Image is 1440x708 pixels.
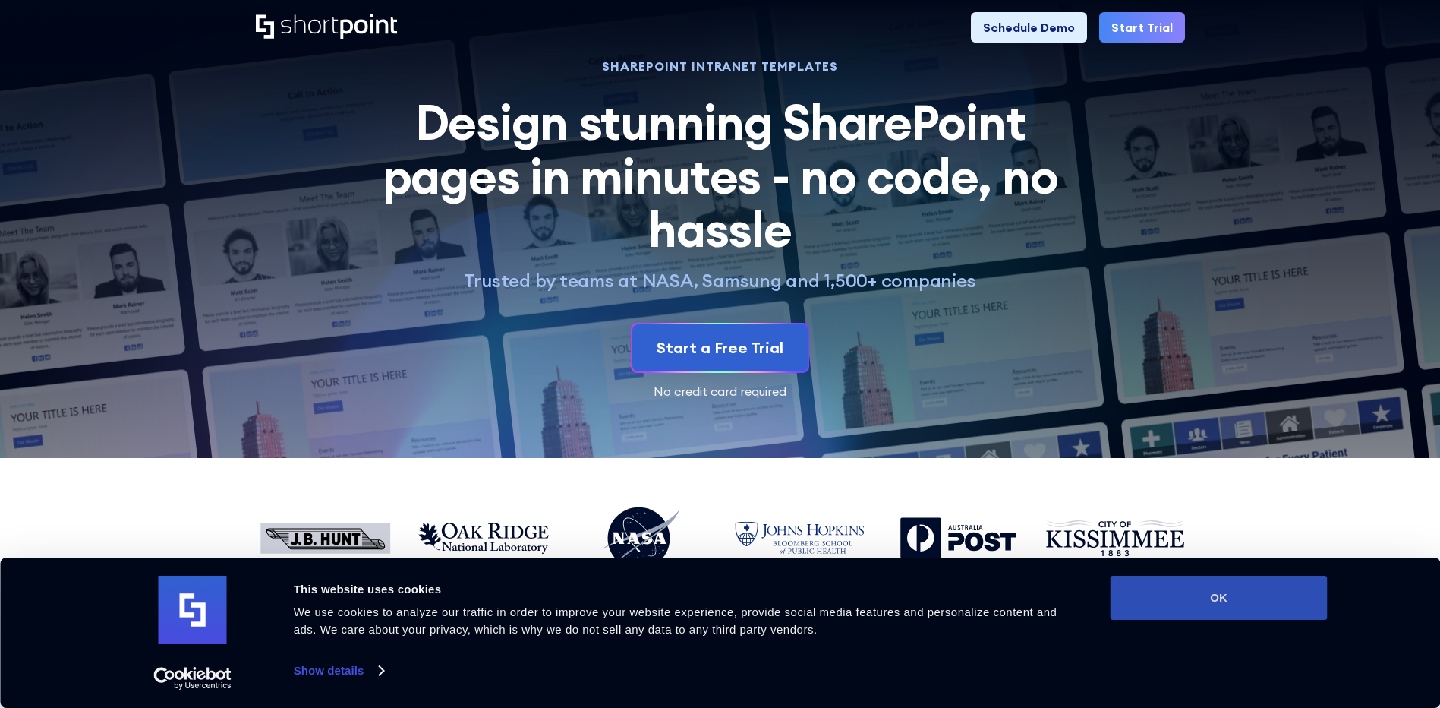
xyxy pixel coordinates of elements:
[126,667,259,690] a: Usercentrics Cookiebot - opens in a new window
[294,580,1076,599] div: This website uses cookies
[365,96,1076,256] h2: Design stunning SharePoint pages in minutes - no code, no hassle
[256,385,1185,397] div: No credit card required
[365,61,1076,71] h1: SHAREPOINT INTRANET TEMPLATES
[294,605,1057,636] span: We use cookies to analyze our traffic in order to improve your website experience, provide social...
[971,12,1087,43] a: Schedule Demo
[1111,576,1328,620] button: OK
[365,269,1076,292] p: Trusted by teams at NASA, Samsung and 1,500+ companies
[256,14,397,40] a: Home
[632,324,808,371] a: Start a Free Trial
[1099,12,1185,43] a: Start Trial
[1167,532,1440,708] iframe: Chat Widget
[657,337,783,359] div: Start a Free Trial
[294,659,383,682] a: Show details
[159,576,227,644] img: logo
